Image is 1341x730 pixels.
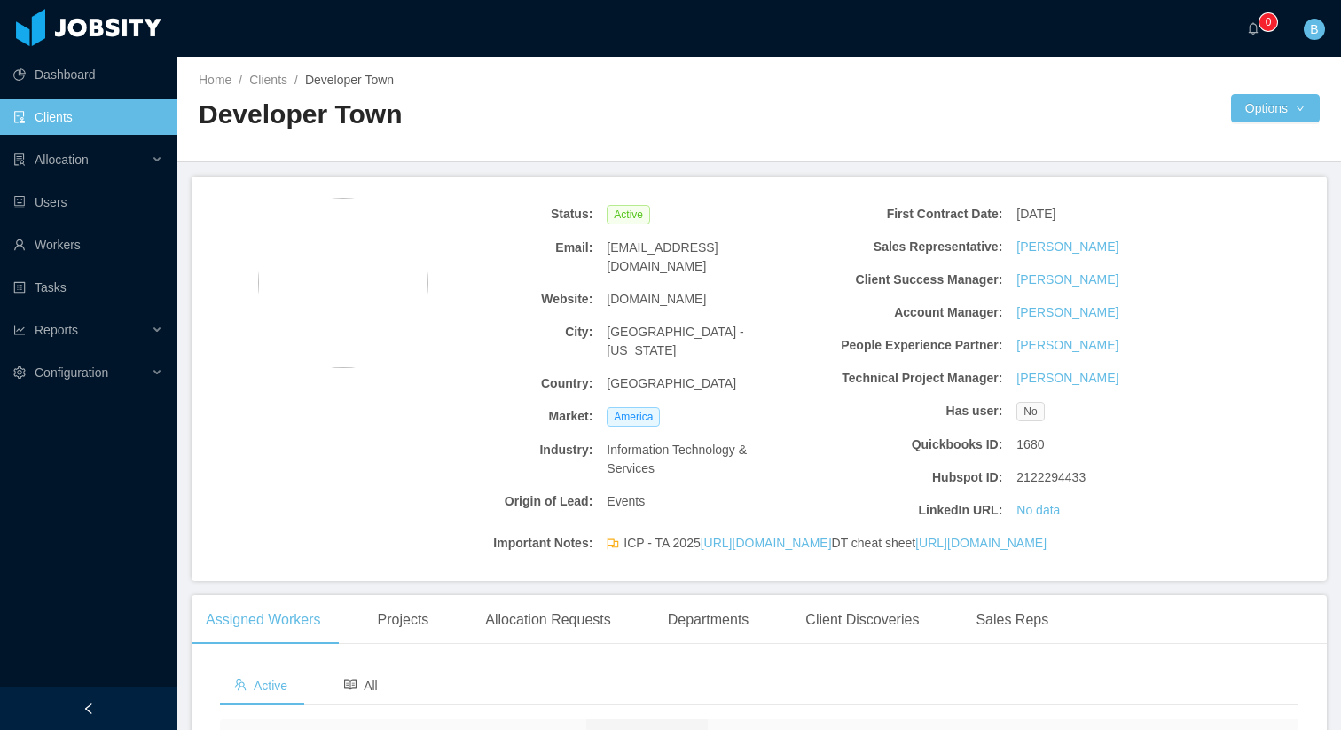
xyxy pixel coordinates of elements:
[234,679,287,693] span: Active
[35,365,108,380] span: Configuration
[654,595,764,645] div: Departments
[1231,94,1320,122] button: Optionsicon: down
[1016,369,1118,388] a: [PERSON_NAME]
[812,369,1002,388] b: Technical Project Manager:
[364,595,443,645] div: Projects
[812,238,1002,256] b: Sales Representative:
[471,595,624,645] div: Allocation Requests
[13,99,163,135] a: icon: auditClients
[607,538,619,556] span: flag
[402,534,592,553] b: Important Notes:
[13,184,163,220] a: icon: robotUsers
[35,323,78,337] span: Reports
[402,205,592,224] b: Status:
[1016,336,1118,355] a: [PERSON_NAME]
[607,374,736,393] span: [GEOGRAPHIC_DATA]
[13,324,26,336] i: icon: line-chart
[812,271,1002,289] b: Client Success Manager:
[607,290,706,309] span: [DOMAIN_NAME]
[1009,198,1214,231] div: [DATE]
[402,323,592,341] b: City:
[13,270,163,305] a: icon: profileTasks
[1016,436,1044,454] span: 1680
[13,57,163,92] a: icon: pie-chartDashboard
[192,595,335,645] div: Assigned Workers
[607,205,650,224] span: Active
[812,436,1002,454] b: Quickbooks ID:
[35,153,89,167] span: Allocation
[1016,271,1118,289] a: [PERSON_NAME]
[1016,402,1044,421] span: No
[1016,501,1060,520] a: No data
[1016,303,1118,322] a: [PERSON_NAME]
[199,73,231,87] a: Home
[402,441,592,459] b: Industry:
[1310,19,1318,40] span: B
[791,595,933,645] div: Client Discoveries
[607,441,797,478] span: Information Technology & Services
[258,198,428,368] img: 1a527a80-2f1b-11e9-a6f5-c178e916af26_5cec3d7d8b133-400w.png
[607,323,797,360] span: [GEOGRAPHIC_DATA] - [US_STATE]
[402,239,592,257] b: Email:
[701,536,832,550] a: [URL][DOMAIN_NAME]
[623,534,1047,553] span: ICP - TA 2025 DT cheat sheet
[13,153,26,166] i: icon: solution
[234,679,247,691] i: icon: team
[1259,13,1277,31] sup: 0
[961,595,1063,645] div: Sales Reps
[812,205,1002,224] b: First Contract Date:
[812,402,1002,420] b: Has user:
[812,336,1002,355] b: People Experience Partner:
[249,73,287,87] a: Clients
[344,679,378,693] span: All
[13,227,163,263] a: icon: userWorkers
[607,239,797,276] span: [EMAIL_ADDRESS][DOMAIN_NAME]
[1016,238,1118,256] a: [PERSON_NAME]
[305,73,394,87] span: Developer Town
[13,366,26,379] i: icon: setting
[812,501,1002,520] b: LinkedIn URL:
[607,407,660,427] span: America
[294,73,298,87] span: /
[344,679,357,691] i: icon: read
[239,73,242,87] span: /
[1247,22,1259,35] i: icon: bell
[199,97,759,133] h2: Developer Town
[402,492,592,511] b: Origin of Lead:
[1016,468,1086,487] span: 2122294433
[812,468,1002,487] b: Hubspot ID:
[915,536,1047,550] a: [URL][DOMAIN_NAME]
[402,374,592,393] b: Country:
[402,290,592,309] b: Website:
[402,407,592,426] b: Market:
[607,492,645,511] span: Events
[812,303,1002,322] b: Account Manager:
